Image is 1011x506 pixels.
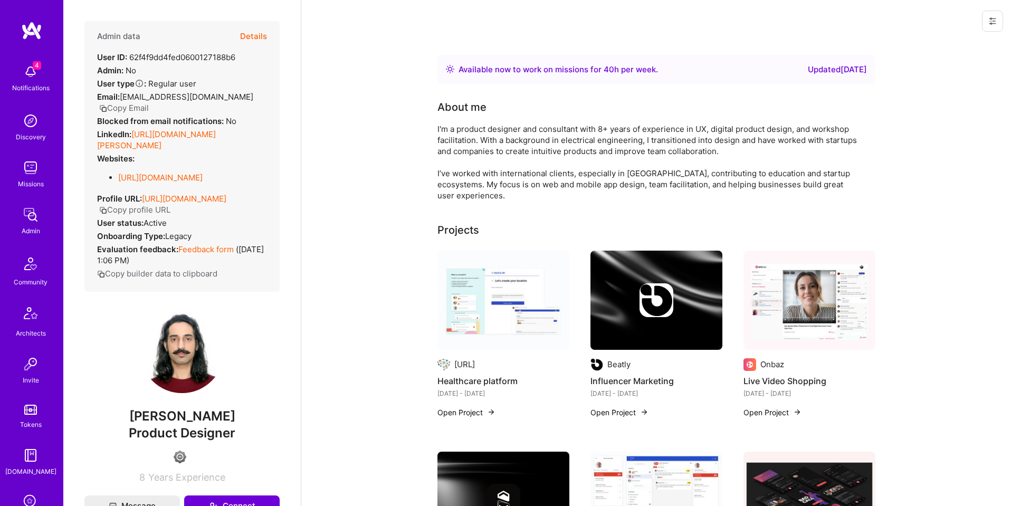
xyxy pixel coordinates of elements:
div: No [97,65,136,76]
i: Help [135,79,144,88]
img: discovery [20,110,41,131]
i: icon Copy [99,206,107,214]
div: Missions [18,178,44,189]
img: guide book [20,445,41,466]
div: 62f4f9dd4fed0600127188b6 [97,52,235,63]
h4: Live Video Shopping [743,374,875,388]
strong: Evaluation feedback: [97,244,178,254]
span: Product Designer [129,425,235,441]
img: tokens [24,405,37,415]
img: Availability [446,65,454,73]
div: Community [14,276,47,288]
a: [URL][DOMAIN_NAME][PERSON_NAME] [97,129,216,150]
span: legacy [165,231,192,241]
img: Architects [18,302,43,328]
div: About me [437,99,487,115]
div: [DATE] - [DATE] [590,388,722,399]
button: Open Project [437,407,495,418]
div: Available now to work on missions for h per week . [459,63,658,76]
div: [DATE] - [DATE] [437,388,569,399]
div: [DOMAIN_NAME] [5,466,56,477]
button: Copy Email [99,102,149,113]
img: arrow-right [640,408,648,416]
a: [URL][DOMAIN_NAME] [118,173,203,183]
div: Invite [23,375,39,386]
strong: Profile URL: [97,194,142,204]
div: Beatly [607,359,631,370]
img: cover [590,251,722,350]
img: Limited Access [174,451,186,463]
i: icon Copy [99,104,107,112]
img: Company logo [590,358,603,371]
div: Discovery [16,131,46,142]
span: [PERSON_NAME] [84,408,280,424]
button: Copy profile URL [99,204,170,215]
div: Updated [DATE] [808,63,867,76]
strong: User ID: [97,52,127,62]
button: Open Project [743,407,802,418]
button: Details [240,21,267,52]
strong: User type : [97,79,146,89]
img: bell [20,61,41,82]
span: Active [144,218,167,228]
div: Regular user [97,78,196,89]
img: teamwork [20,157,41,178]
strong: User status: [97,218,144,228]
strong: Websites: [97,154,135,164]
a: [URL][DOMAIN_NAME] [142,194,226,204]
div: Onbaz [760,359,784,370]
span: 40 [604,64,614,74]
img: admin teamwork [20,204,41,225]
div: Admin [22,225,40,236]
strong: Blocked from email notifications: [97,116,226,126]
a: Feedback form [178,244,234,254]
img: Healthcare platform [437,251,569,350]
img: Invite [20,354,41,375]
strong: Email: [97,92,120,102]
img: Company logo [743,358,756,371]
span: 4 [33,61,41,70]
img: Live Video Shopping [743,251,875,350]
span: [EMAIL_ADDRESS][DOMAIN_NAME] [120,92,253,102]
img: Company logo [640,283,673,317]
img: User Avatar [140,309,224,393]
div: Projects [437,222,479,238]
div: I'm a product designer and consultant with 8+ years of experience in UX, digital product design, ... [437,123,860,201]
h4: Healthcare platform [437,374,569,388]
div: Tokens [20,419,42,430]
span: Years Experience [148,472,225,483]
div: ( [DATE] 1:06 PM ) [97,244,267,266]
h4: Influencer Marketing [590,374,722,388]
span: 8 [139,472,145,483]
img: logo [21,21,42,40]
i: icon Copy [97,270,105,278]
strong: LinkedIn: [97,129,131,139]
img: arrow-right [793,408,802,416]
img: Community [18,251,43,276]
strong: Admin: [97,65,123,75]
div: Architects [16,328,46,339]
img: Company logo [437,358,450,371]
div: No [97,116,236,127]
button: Copy builder data to clipboard [97,268,217,279]
strong: Onboarding Type: [97,231,165,241]
button: Open Project [590,407,648,418]
img: arrow-right [487,408,495,416]
div: [DATE] - [DATE] [743,388,875,399]
h4: Admin data [97,32,140,41]
div: [URL] [454,359,475,370]
div: Notifications [12,82,50,93]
